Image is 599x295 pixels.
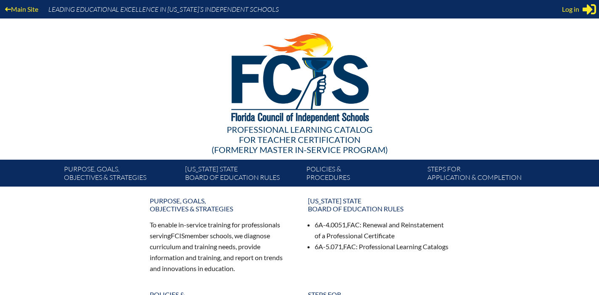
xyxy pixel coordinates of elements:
[182,163,303,187] a: [US_STATE] StateBoard of Education rules
[150,219,291,274] p: To enable in-service training for professionals serving member schools, we diagnose curriculum an...
[315,219,449,241] li: 6A-4.0051, : Renewal and Reinstatement of a Professional Certificate
[145,193,296,216] a: Purpose, goals,objectives & strategies
[583,3,596,16] svg: Sign in or register
[343,242,356,250] span: FAC
[239,134,360,145] span: for Teacher Certification
[61,163,182,187] a: Purpose, goals,objectives & strategies
[315,241,449,252] li: 6A-5.071, : Professional Learning Catalogs
[562,4,579,14] span: Log in
[303,163,424,187] a: Policies &Procedures
[424,163,545,187] a: Steps forapplication & completion
[347,221,360,229] span: FAC
[171,232,185,240] span: FCIS
[57,124,542,155] div: Professional Learning Catalog (formerly Master In-service Program)
[213,18,387,133] img: FCISlogo221.eps
[303,193,454,216] a: [US_STATE] StateBoard of Education rules
[2,3,42,15] a: Main Site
